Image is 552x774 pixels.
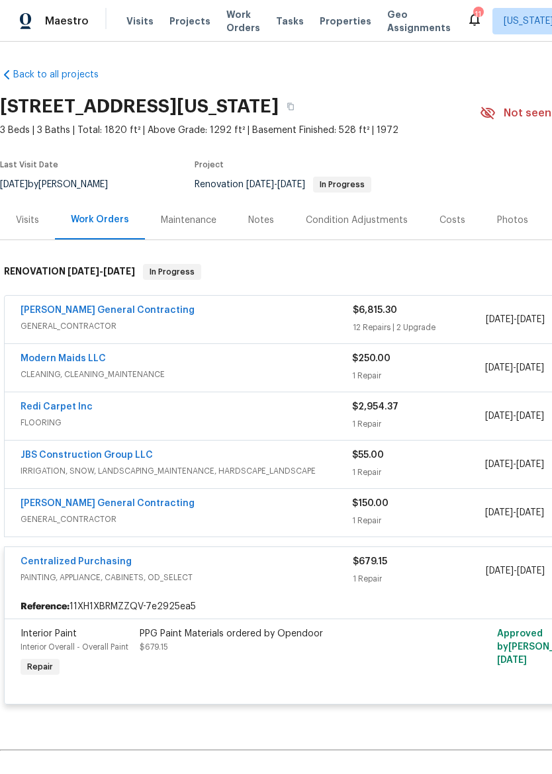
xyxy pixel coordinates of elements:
[352,466,484,479] div: 1 Repair
[21,451,153,460] a: JBS Construction Group LLC
[314,181,370,189] span: In Progress
[21,416,352,429] span: FLOORING
[352,514,484,527] div: 1 Repair
[21,600,69,613] b: Reference:
[248,214,274,227] div: Notes
[516,411,544,421] span: [DATE]
[485,411,513,421] span: [DATE]
[485,363,513,372] span: [DATE]
[195,161,224,169] span: Project
[21,571,353,584] span: PAINTING, APPLIANCE, CABINETS, OD_SELECT
[16,214,39,227] div: Visits
[353,572,486,585] div: 1 Repair
[352,451,384,460] span: $55.00
[21,513,352,526] span: GENERAL_CONTRACTOR
[486,315,514,324] span: [DATE]
[45,15,89,28] span: Maestro
[21,464,352,478] span: IRRIGATION, SNOW, LANDSCAPING_MAINTENANCE, HARDSCAPE_LANDSCAPE
[103,267,135,276] span: [DATE]
[279,95,302,118] button: Copy Address
[161,214,216,227] div: Maintenance
[195,180,371,189] span: Renovation
[21,499,195,508] a: [PERSON_NAME] General Contracting
[21,354,106,363] a: Modern Maids LLC
[277,180,305,189] span: [DATE]
[21,643,128,651] span: Interior Overall - Overall Paint
[140,643,168,651] span: $679.15
[353,557,387,566] span: $679.15
[140,627,430,640] div: PPG Paint Materials ordered by Opendoor
[486,313,545,326] span: -
[68,267,135,276] span: -
[473,8,483,21] div: 11
[353,321,486,334] div: 12 Repairs | 2 Upgrade
[516,508,544,517] span: [DATE]
[246,180,305,189] span: -
[21,557,132,566] a: Centralized Purchasing
[485,506,544,519] span: -
[485,409,544,423] span: -
[21,402,93,411] a: Redi Carpet Inc
[169,15,210,28] span: Projects
[144,265,200,279] span: In Progress
[352,417,484,431] div: 1 Repair
[517,315,545,324] span: [DATE]
[439,214,465,227] div: Costs
[485,361,544,374] span: -
[4,264,135,280] h6: RENOVATION
[516,363,544,372] span: [DATE]
[517,566,545,576] span: [DATE]
[486,566,514,576] span: [DATE]
[71,213,129,226] div: Work Orders
[352,369,484,382] div: 1 Repair
[485,458,544,471] span: -
[306,214,408,227] div: Condition Adjustments
[320,15,371,28] span: Properties
[126,15,154,28] span: Visits
[21,306,195,315] a: [PERSON_NAME] General Contracting
[21,368,352,381] span: CLEANING, CLEANING_MAINTENANCE
[21,629,77,638] span: Interior Paint
[516,460,544,469] span: [DATE]
[353,306,397,315] span: $6,815.30
[22,660,58,673] span: Repair
[485,460,513,469] span: [DATE]
[68,267,99,276] span: [DATE]
[497,214,528,227] div: Photos
[497,656,527,665] span: [DATE]
[226,8,260,34] span: Work Orders
[352,499,389,508] span: $150.00
[276,17,304,26] span: Tasks
[485,508,513,517] span: [DATE]
[486,564,545,578] span: -
[352,402,398,411] span: $2,954.37
[21,320,353,333] span: GENERAL_CONTRACTOR
[387,8,451,34] span: Geo Assignments
[352,354,391,363] span: $250.00
[246,180,274,189] span: [DATE]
